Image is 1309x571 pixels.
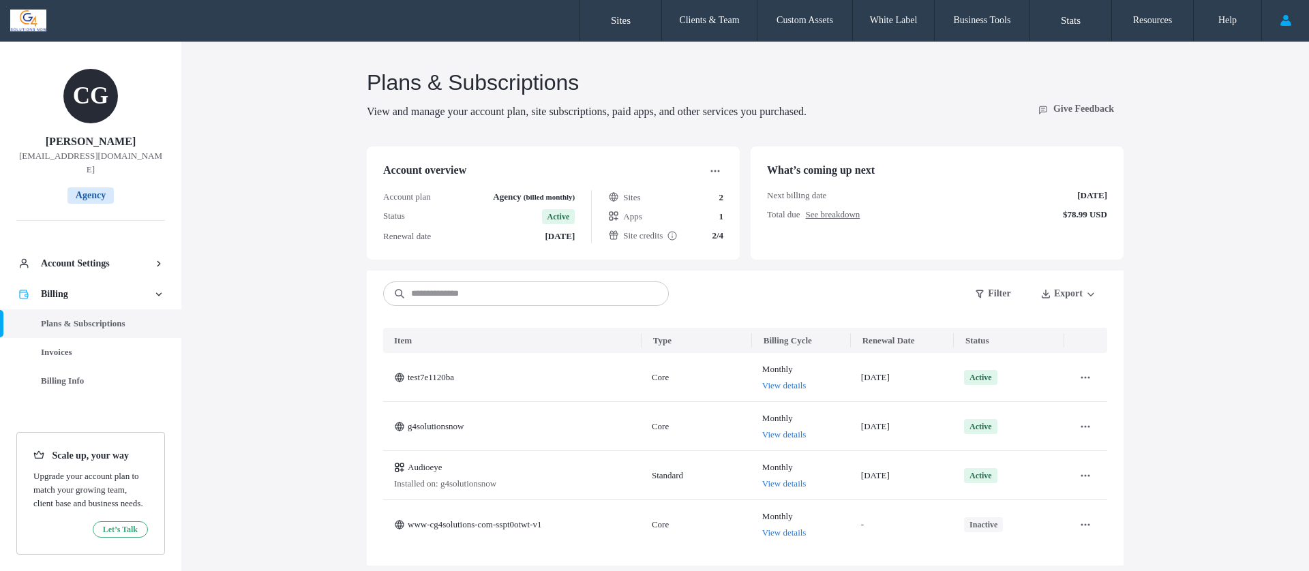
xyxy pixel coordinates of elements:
[969,469,992,482] div: Active
[762,461,793,474] span: Monthly
[762,379,807,392] a: View details
[712,229,723,243] span: 2/4
[767,164,875,176] span: What’s coming up next
[1061,15,1081,27] label: Stats
[547,211,570,223] div: Active
[762,412,793,425] span: Monthly
[652,470,683,480] span: Standard
[493,190,575,204] span: Agency
[41,317,153,330] div: Plans & Subscriptions
[767,208,860,221] span: Total due
[954,15,1011,26] label: Business Tools
[63,69,118,123] div: CG
[524,193,575,201] span: (billed monthly)
[41,288,153,301] div: Billing
[383,230,431,243] span: Renewal date
[806,209,860,219] span: See breakdown
[608,229,678,243] span: Site credits
[762,477,807,491] a: View details
[1063,208,1107,221] span: $78.99 USD
[965,334,989,348] div: Status
[861,470,890,480] span: [DATE]
[41,345,153,359] div: Invoices
[33,469,148,510] span: Upgrade your account plan to match your growing team, client base and business needs.
[762,510,793,523] span: Monthly
[545,230,575,243] span: [DATE]
[608,210,642,223] span: Apps
[1218,15,1237,26] label: Help
[394,461,442,474] span: Audioeye
[1027,97,1124,119] button: Give Feedback
[394,371,454,384] span: test7e1120ba
[33,449,148,464] span: Scale up, your way
[46,134,136,149] span: [PERSON_NAME]
[764,334,812,348] div: Billing Cycle
[719,210,724,223] span: 1
[762,362,793,376] span: Monthly
[719,191,724,204] span: 2
[862,334,915,348] div: Renewal Date
[861,372,890,382] span: [DATE]
[383,209,405,224] span: Status
[1029,283,1107,305] button: Export
[969,519,997,531] div: Inactive
[367,106,807,117] span: View and manage your account plan, site subscriptions, paid apps, and other services you purchased.
[67,187,114,204] span: Agency
[41,374,153,388] div: Billing Info
[861,519,864,529] span: -
[383,190,431,204] span: Account plan
[394,334,412,348] div: Item
[870,15,918,26] label: White Label
[608,191,640,204] span: Sites
[1133,15,1173,26] label: Resources
[394,420,464,433] span: g4solutionsnow
[762,526,807,540] a: View details
[16,149,165,176] span: [EMAIL_ADDRESS][DOMAIN_NAME]
[652,421,669,431] span: Core
[963,283,1024,305] button: Filter
[652,519,669,529] span: Core
[969,371,992,384] div: Active
[679,15,739,26] label: Clients & Team
[969,420,992,433] div: Active
[394,518,541,531] span: www-cg4solutions-com-sspt0otwt-v1
[762,428,807,442] a: View details
[1077,189,1107,202] span: [DATE]
[777,15,833,26] label: Custom Assets
[93,521,148,538] button: Let’s Talk
[41,257,153,271] div: Account Settings
[652,372,669,382] span: Core
[394,477,496,491] span: Installed on: g4solutionsnow
[611,15,631,27] label: Sites
[383,163,466,179] span: Account overview
[367,69,579,96] span: Plans & Subscriptions
[861,421,890,431] span: [DATE]
[767,189,826,202] span: Next billing date
[653,334,672,348] div: Type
